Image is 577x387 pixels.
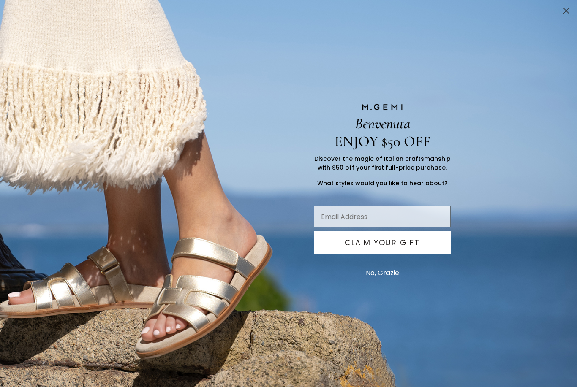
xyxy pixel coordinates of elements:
[317,179,448,187] span: What styles would you like to hear about?
[335,133,430,150] span: ENJOY $50 OFF
[362,263,403,284] button: No, Grazie
[559,3,574,18] button: Close dialog
[314,206,451,227] input: Email Address
[361,103,403,111] img: M.GEMI
[314,154,451,172] span: Discover the magic of Italian craftsmanship with $50 off your first full-price purchase.
[355,115,410,133] span: Benvenuta
[314,231,451,254] button: CLAIM YOUR GIFT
